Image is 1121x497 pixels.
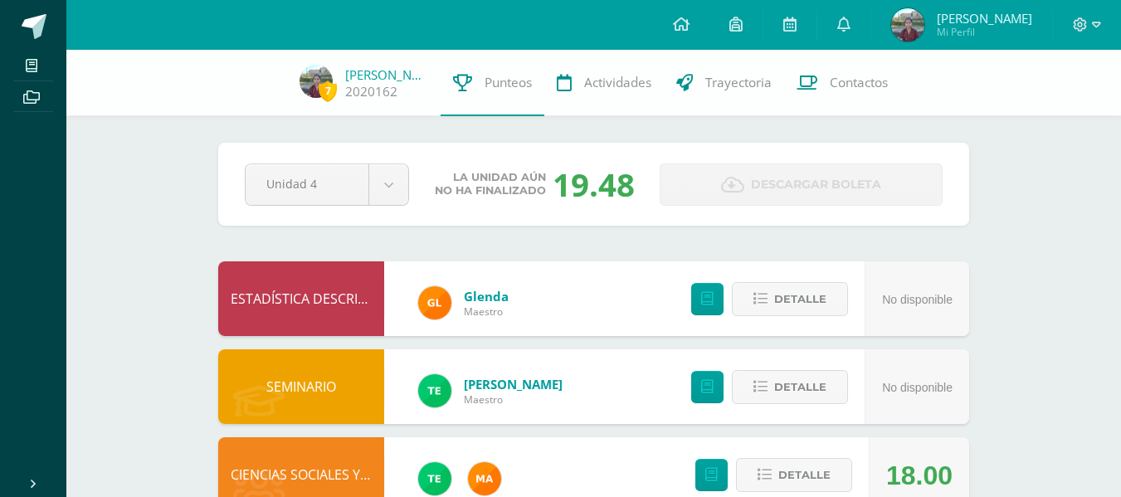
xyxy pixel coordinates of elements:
[937,10,1032,27] span: [PERSON_NAME]
[664,50,784,116] a: Trayectoria
[218,349,384,424] div: SEMINARIO
[736,458,852,492] button: Detalle
[778,460,831,490] span: Detalle
[882,293,953,306] span: No disponible
[418,462,451,495] img: 43d3dab8d13cc64d9a3940a0882a4dc3.png
[246,164,408,205] a: Unidad 4
[319,80,337,101] span: 7
[218,261,384,336] div: ESTADÍSTICA DESCRIPTIVA
[266,164,348,203] span: Unidad 4
[937,25,1032,39] span: Mi Perfil
[345,83,397,100] a: 2020162
[345,66,428,83] a: [PERSON_NAME]
[553,163,635,206] div: 19.48
[300,65,333,98] img: 62f64d9dbf1f0d1797a76da7a222e997.png
[705,74,772,91] span: Trayectoria
[418,286,451,319] img: 7115e4ef1502d82e30f2a52f7cb22b3f.png
[464,376,563,392] a: [PERSON_NAME]
[584,74,651,91] span: Actividades
[485,74,532,91] span: Punteos
[891,8,924,41] img: 62f64d9dbf1f0d1797a76da7a222e997.png
[882,381,953,394] span: No disponible
[544,50,664,116] a: Actividades
[774,284,826,314] span: Detalle
[774,372,826,402] span: Detalle
[830,74,888,91] span: Contactos
[464,392,563,407] span: Maestro
[468,462,501,495] img: 266030d5bbfb4fab9f05b9da2ad38396.png
[441,50,544,116] a: Punteos
[464,288,509,305] a: Glenda
[464,305,509,319] span: Maestro
[732,282,848,316] button: Detalle
[751,164,881,205] span: Descargar boleta
[784,50,900,116] a: Contactos
[732,370,848,404] button: Detalle
[435,171,546,197] span: La unidad aún no ha finalizado
[418,374,451,407] img: 43d3dab8d13cc64d9a3940a0882a4dc3.png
